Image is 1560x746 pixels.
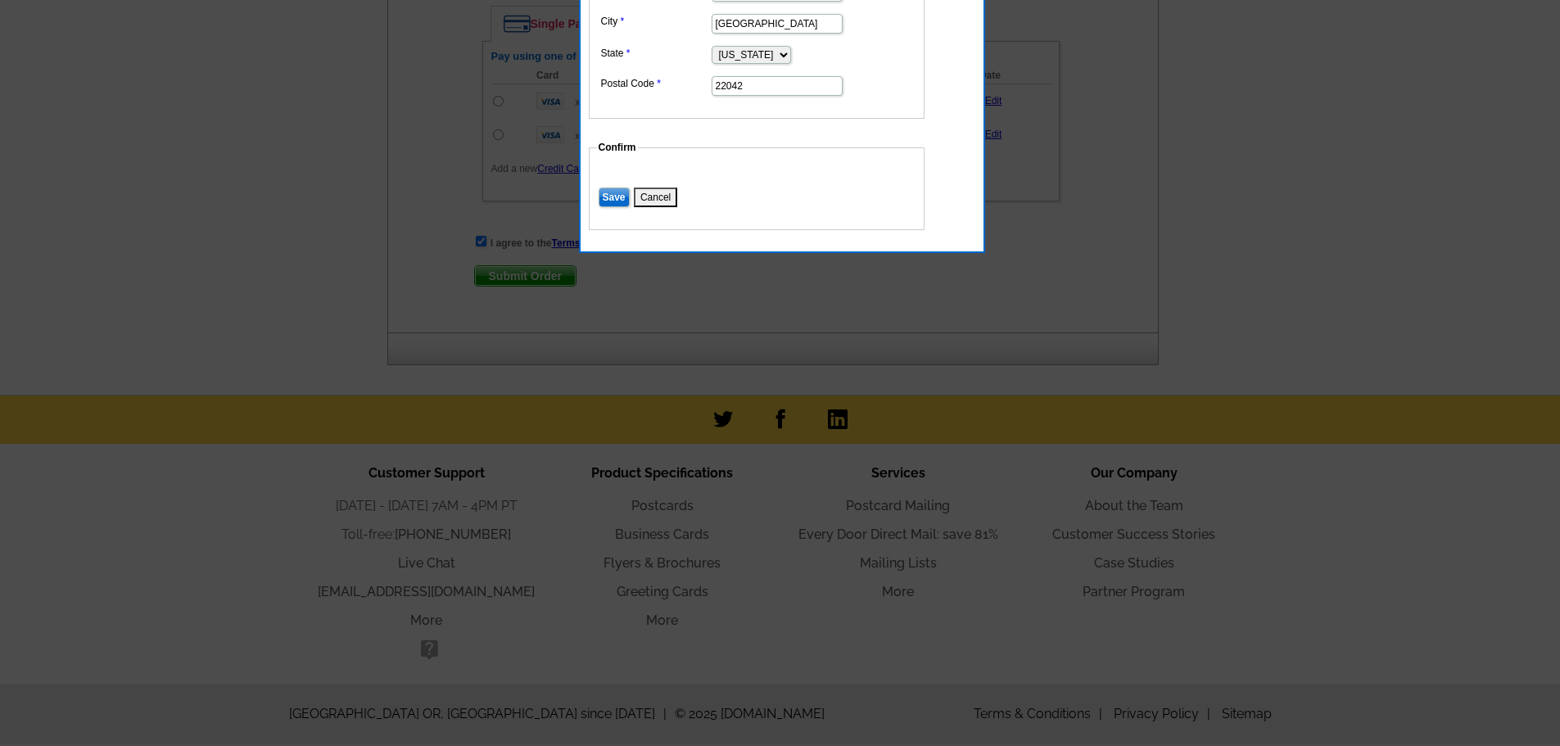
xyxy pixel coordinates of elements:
[601,14,710,29] label: City
[601,46,710,61] label: State
[599,188,630,207] input: Save
[601,76,710,91] label: Postal Code
[597,140,638,155] legend: Confirm
[1232,365,1560,746] iframe: LiveChat chat widget
[634,188,677,207] button: Cancel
